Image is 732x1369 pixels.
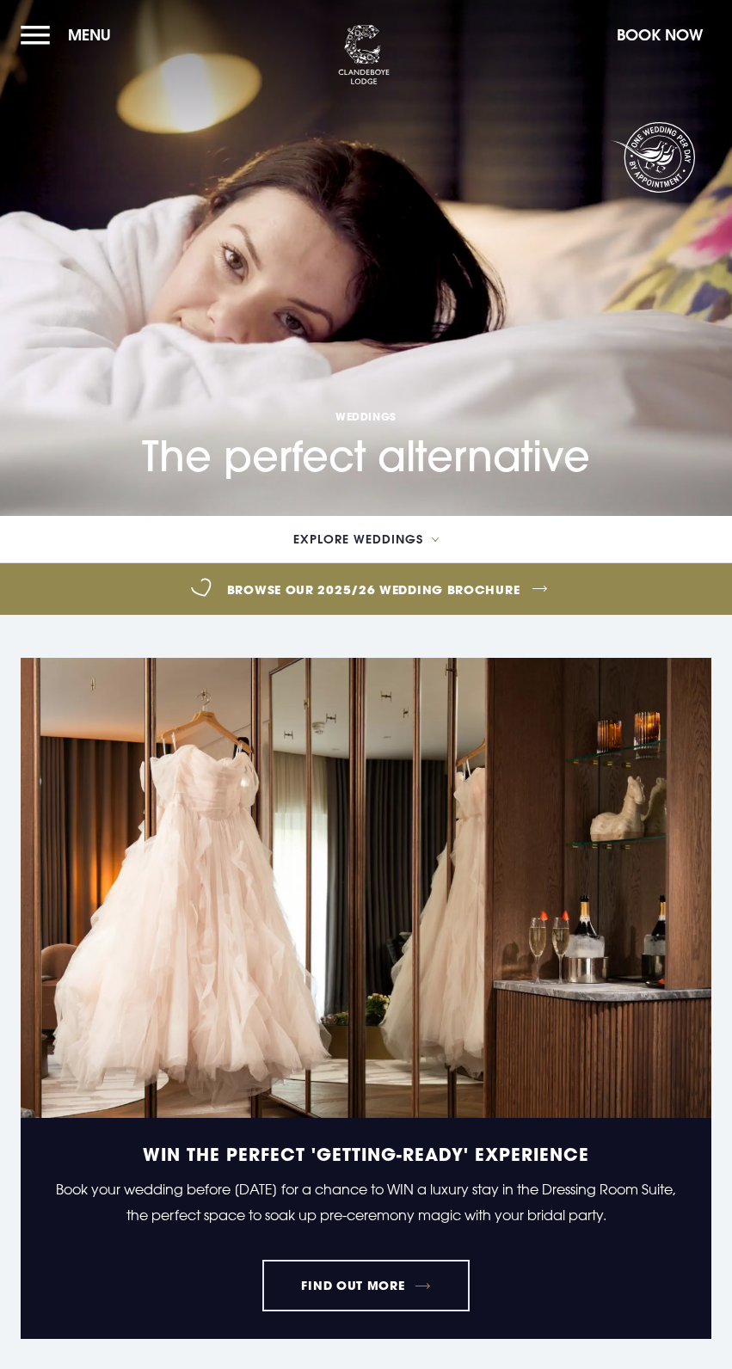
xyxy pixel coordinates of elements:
[21,16,120,53] button: Menu
[338,25,390,85] img: Clandeboye Lodge
[48,1176,684,1229] p: Book your wedding before [DATE] for a chance to WIN a luxury stay in the Dressing Room Suite, the...
[68,25,111,45] span: Menu
[21,658,711,1118] img: Wedding Venue Northern Ireland
[608,16,711,53] button: Book Now
[262,1260,470,1311] a: FIND OUT MORE
[293,533,423,545] span: Explore Weddings
[142,242,590,482] h1: The perfect alternative
[48,1145,684,1163] h5: WIN the perfect 'Getting-Ready' experience
[142,409,590,423] span: Weddings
